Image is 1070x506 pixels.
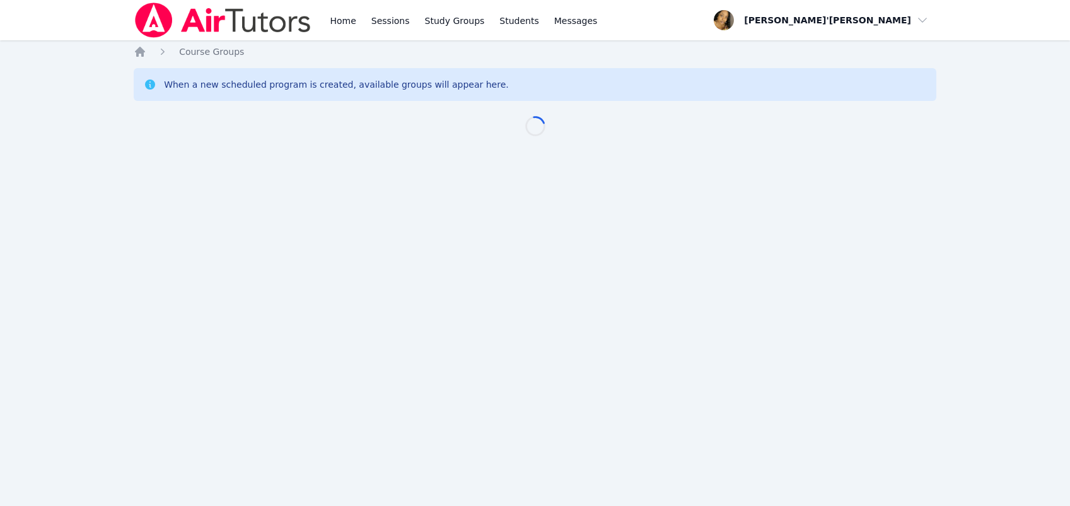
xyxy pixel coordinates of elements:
[134,45,936,58] nav: Breadcrumb
[179,47,244,57] span: Course Groups
[164,78,509,91] div: When a new scheduled program is created, available groups will appear here.
[554,15,598,27] span: Messages
[179,45,244,58] a: Course Groups
[134,3,312,38] img: Air Tutors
